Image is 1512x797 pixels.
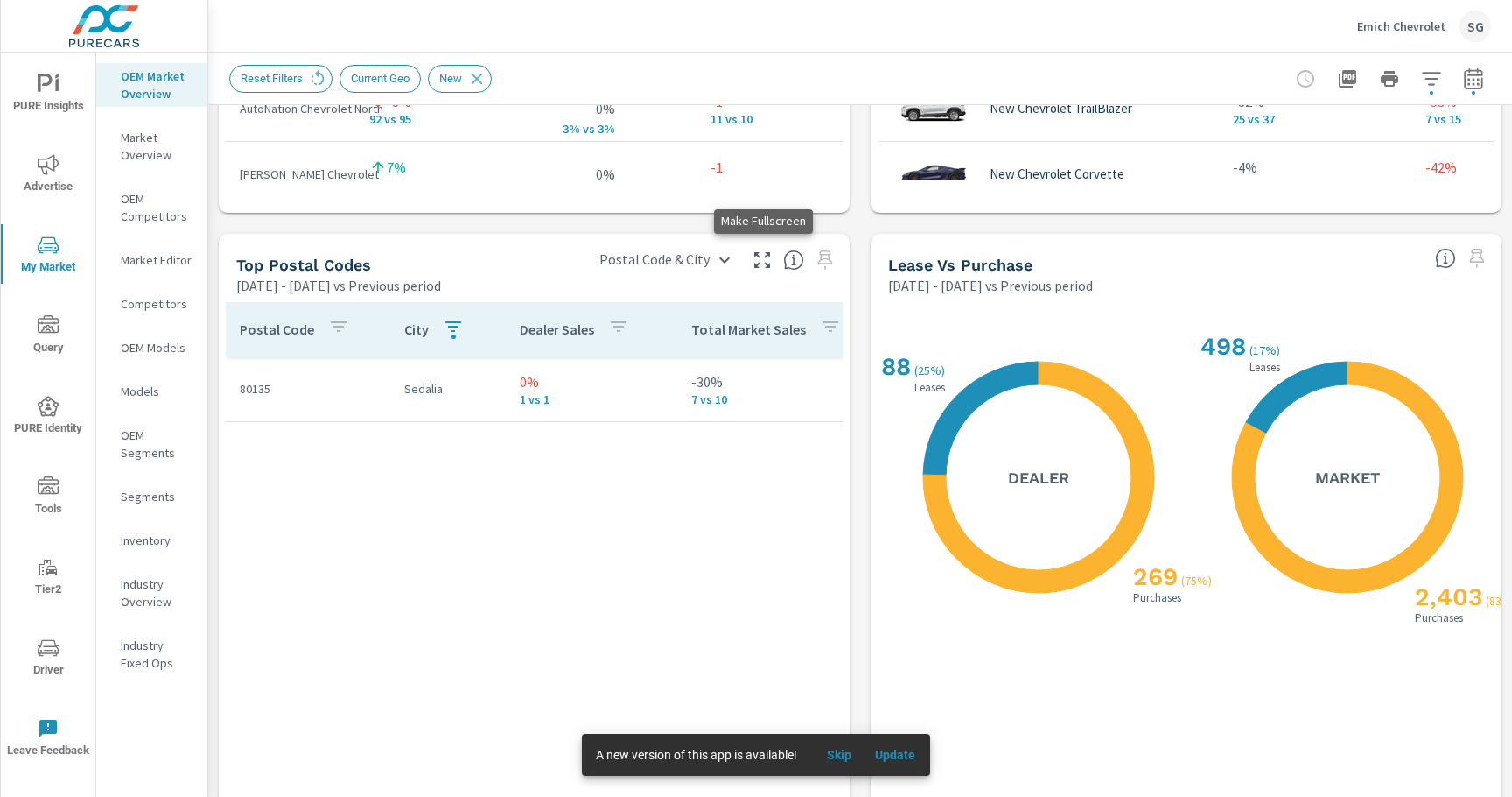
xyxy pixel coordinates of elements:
div: Segments [96,483,207,510]
span: Tier2 [6,557,90,600]
div: Postal Code & City [589,244,741,275]
p: 7 vs 10 [691,392,877,406]
span: Leave Feedback [6,718,90,761]
p: New Chevrolet TrailBlazer [990,101,1132,116]
span: Select a preset date range to save this widget [1463,244,1491,272]
p: -4% [1233,157,1397,178]
span: Skip [818,747,860,763]
p: 80135 [240,380,376,398]
span: Update [874,747,916,763]
p: OEM Segments [121,427,193,462]
h2: 498 [1197,332,1246,361]
p: Competitors [121,295,193,313]
p: Leases [1246,362,1284,373]
p: Segments [121,488,193,505]
p: Inventory [121,532,193,549]
span: Understand how shoppers are deciding to purchase vehicles. Sales data is based off market registr... [1435,248,1456,269]
div: OEM Segments [96,422,207,466]
p: AutoNation Chevrolet North [240,100,341,117]
p: 22 vs 23 [1233,178,1397,192]
p: OEM Competitors [121,190,193,225]
h5: Dealer [1008,468,1069,488]
span: PURE Identity [6,396,90,439]
div: Industry Fixed Ops [96,632,207,676]
p: -1 [710,157,856,178]
p: [PERSON_NAME] Chevrolet [240,166,341,183]
h2: 2,403 [1411,582,1482,611]
h5: Market [1315,468,1380,488]
p: 1 vs 1 [520,392,663,406]
span: Driver [6,638,90,681]
p: Total Market Sales [691,321,806,338]
div: Reset Filters [229,65,332,93]
p: Leases [911,382,948,393]
p: 7% [387,157,406,178]
button: Update [867,741,923,769]
p: 12 vs 11 [710,178,856,192]
p: Dealer Sales [520,321,594,338]
div: Inventory [96,527,207,554]
p: Emich Chevrolet [1357,18,1445,34]
p: 92 vs 95 [369,112,464,126]
p: Sedalia [404,380,492,398]
p: [DATE] - [DATE] vs Previous period [888,275,1093,296]
div: SG [1459,11,1491,42]
button: Print Report [1372,61,1407,96]
div: Competitors [96,291,207,317]
p: s 3% [589,121,631,137]
h2: 269 [1130,562,1178,591]
p: 87 vs 81 [369,178,464,192]
button: "Export Report to PDF" [1330,61,1365,96]
p: -30% [691,371,877,392]
p: Postal Code [240,321,314,338]
span: My Market [6,235,90,278]
img: glamour [899,148,969,201]
button: Select Date Range [1456,61,1491,96]
p: Models [121,383,193,400]
p: 11 vs 10 [710,112,856,126]
span: Current Geo [340,72,420,85]
div: OEM Market Overview [96,63,207,107]
p: 25 vs 37 [1233,112,1397,126]
span: Advertise [6,154,90,197]
p: Industry Fixed Ops [121,637,193,672]
img: glamour [899,82,969,135]
div: Market Editor [96,247,207,273]
p: New Chevrolet Corvette [990,166,1124,182]
p: OEM Models [121,339,193,356]
div: New [428,65,492,93]
p: [DATE] - [DATE] vs Previous period [236,275,441,296]
p: ( 17% ) [1249,342,1284,358]
div: nav menu [1,53,95,778]
p: Industry Overview [121,575,193,610]
span: Select a preset date range to save this widget [811,246,839,274]
p: 0% [520,371,663,392]
span: Top Postal Codes shows you how you rank, in terms of sales, to other dealerships in your market. ... [783,250,804,271]
h5: Lease vs Purchase [888,256,1032,274]
span: New [429,72,472,85]
div: Models [96,378,207,405]
p: 0% [596,98,615,119]
span: Reset Filters [230,72,313,85]
button: Apply Filters [1414,61,1449,96]
p: Purchases [1411,612,1466,624]
p: City [404,321,429,338]
span: Query [6,315,90,358]
p: 0% [596,164,615,185]
p: Market Editor [121,251,193,269]
span: A new version of this app is available! [596,748,797,762]
p: Market Overview [121,129,193,164]
p: Purchases [1130,592,1185,603]
div: Industry Overview [96,571,207,615]
span: PURE Insights [6,74,90,116]
div: OEM Competitors [96,186,207,229]
p: 3% v [543,121,589,137]
h5: Top Postal Codes [236,256,371,274]
button: Skip [811,741,867,769]
p: OEM Market Overview [121,67,193,102]
p: ( 75% ) [1181,573,1215,589]
h2: 88 [878,352,911,381]
div: Market Overview [96,124,207,168]
span: Tools [6,476,90,519]
p: ( 25% ) [914,363,948,378]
